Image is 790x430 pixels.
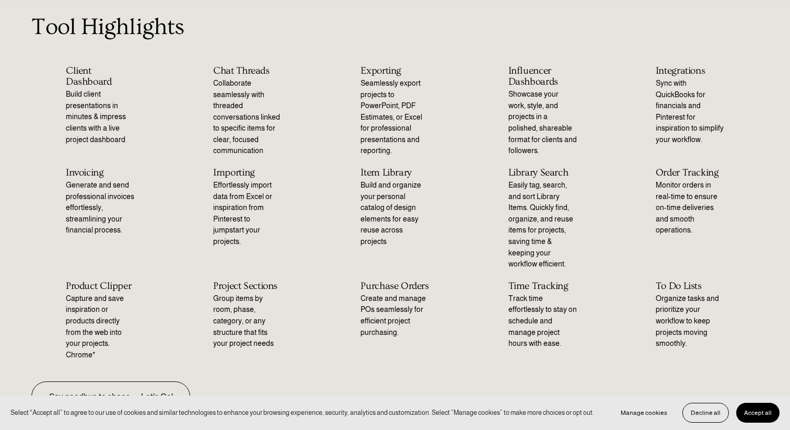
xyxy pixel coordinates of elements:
[66,293,134,361] p: Capture and save inspiration or products directly from the web into your projects. Chrome*
[508,293,577,350] p: Track time effortlessly to stay on schedule and manage project hours with ease.
[66,89,134,145] p: Build client presentations in minutes & impress clients with a live project dashboard
[508,180,577,270] p: Easily tag, search, and sort Library Items. Quickly find, organize, and reuse items for projects,...
[361,65,429,76] h2: Exporting
[736,403,780,423] button: Accept all
[508,167,577,178] h2: Library Search
[66,167,134,178] h2: Invoicing
[66,65,134,88] h2: Client Dashboard
[656,65,724,76] h2: Integrations
[361,78,429,157] p: Seamlessly export projects to PowerPoint, PDF Estimates, or Excel for professional presentations ...
[361,180,429,248] p: Build and organize your personal catalog of design elements for easy reuse across projects
[361,281,429,292] h2: Purchase Orders
[66,180,134,236] p: Generate and send professional invoices effortlessly, streamlining your financial process.
[613,403,675,423] button: Manage cookies
[213,167,282,178] h2: Importing
[66,281,134,292] h2: Product Clipper
[213,293,282,350] p: Group items by room, phase, category, or any structure that fits your project needs
[10,408,594,417] p: Select “Accept all” to agree to our use of cookies and similar technologies to enhance your brows...
[621,409,667,416] span: Manage cookies
[213,65,282,76] h2: Chat Threads
[682,403,729,423] button: Decline all
[361,167,429,178] h2: Item Library
[508,89,577,157] p: Showcase your work, style, and projects in a polished, shareable format for clients and followers.
[656,167,724,178] h2: Order Tracking
[213,78,282,157] p: Collaborate seamlessly with threaded conversations linked to specific items for clear, focused co...
[656,281,724,292] h2: To Do Lists
[508,281,577,292] h2: Time Tracking
[691,409,721,416] span: Decline all
[213,281,282,292] h2: Project Sections
[656,293,724,350] p: Organize tasks and prioritize your workflow to keep projects moving smoothly.
[508,65,577,88] h2: Influencer Dashboards
[656,180,724,236] p: Monitor orders in real-time to ensure on-time deliveries and smooth operations.
[361,293,429,338] p: Create and manage POs seamlessly for efficient project purchasing.
[656,78,724,146] p: Sync with QuickBooks for financials and Pinterest for inspiration to simplify your workflow.
[31,381,190,411] a: Say goodbye to chaos — Let's Go!
[744,409,772,416] span: Accept all
[31,9,758,44] p: Tool Highlights
[213,180,282,248] p: Effortlessly import data from Excel or inspiration from Pinterest to jumpstart your projects.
